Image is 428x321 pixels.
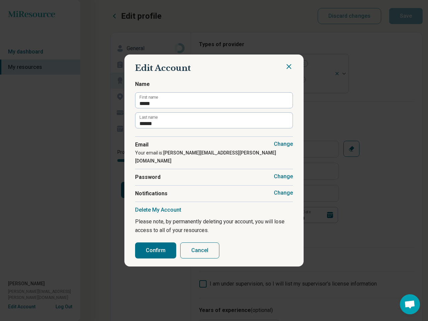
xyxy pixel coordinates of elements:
[180,242,219,258] button: Cancel
[135,190,293,198] span: Notifications
[274,173,293,180] button: Change
[135,80,293,88] span: Name
[135,173,293,181] span: Password
[274,141,293,147] button: Change
[135,63,293,74] h2: Edit Account
[135,141,293,149] span: Email
[135,150,276,164] span: Your email is:
[135,150,276,164] strong: [PERSON_NAME][EMAIL_ADDRESS][PERSON_NAME][DOMAIN_NAME]
[135,242,176,258] button: Confirm
[274,190,293,196] button: Change
[285,63,293,71] button: Close
[135,217,293,234] p: Please note, by permanently deleting your account, you will lose access to all of your resources.
[135,207,181,213] button: Delete My Account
